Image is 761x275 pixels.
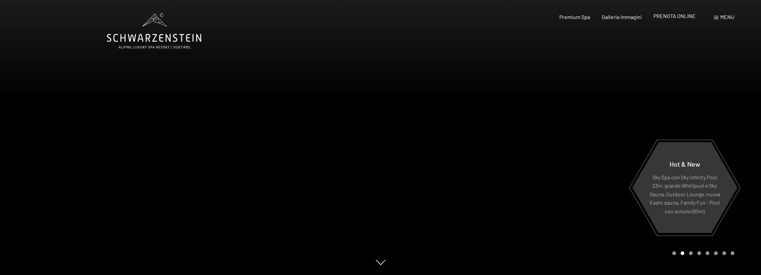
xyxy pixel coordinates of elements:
p: Sky Spa con Sky infinity Pool 23m, grande Whirlpool e Sky Sauna, Outdoor Lounge, nuova Event saun... [648,173,721,215]
span: Menu [720,14,734,20]
a: Premium Spa [559,14,590,20]
div: Carousel Pagination [670,251,734,255]
span: Hot & New [670,160,700,168]
div: Carousel Page 2 (Current Slide) [681,251,684,255]
div: Carousel Page 3 [689,251,693,255]
a: Hot & New Sky Spa con Sky infinity Pool 23m, grande Whirlpool e Sky Sauna, Outdoor Lounge, nuova ... [632,142,738,233]
div: Carousel Page 8 [731,251,734,255]
div: Carousel Page 4 [697,251,701,255]
div: Carousel Page 6 [714,251,718,255]
a: PRENOTA ONLINE [653,13,696,19]
div: Carousel Page 5 [706,251,709,255]
div: Carousel Page 1 [672,251,676,255]
a: Galleria immagini [602,14,642,20]
div: Carousel Page 7 [722,251,726,255]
